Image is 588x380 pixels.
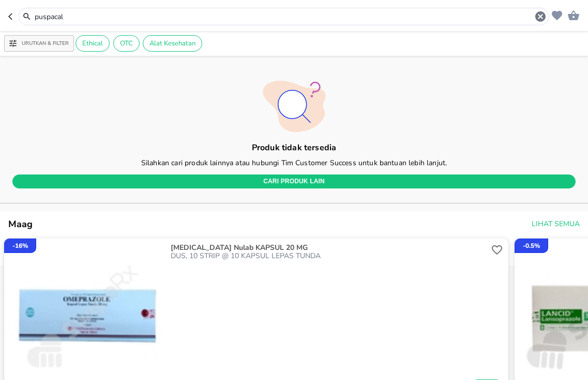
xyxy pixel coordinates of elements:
[258,70,330,142] img: no available products
[171,252,489,260] p: DUS, 10 STRIP @ 10 KAPSUL LEPAS TUNDA
[76,39,109,48] span: Ethical
[22,40,69,47] p: Urutkan & Filter
[143,35,202,52] div: Alat Kesehatan
[76,35,110,52] div: Ethical
[12,241,28,250] p: - 16 %
[4,35,74,52] button: Urutkan & Filter
[113,35,140,52] div: OTC
[532,218,580,231] span: Lihat Semua
[12,175,576,188] button: CARI PRODUK LAIN
[141,142,447,154] p: Produk tidak tersedia
[523,241,540,250] p: - 0.5 %
[527,215,582,234] button: Lihat Semua
[143,39,202,48] span: Alat Kesehatan
[114,39,139,48] span: OTC
[171,244,487,252] p: [MEDICAL_DATA] Nulab KAPSUL 20 MG
[34,11,534,22] input: Cari 4000+ produk di sini
[141,158,447,168] p: Silahkan cari produk lainnya atau hubungi Tim Customer Success untuk bantuan lebih lanjut.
